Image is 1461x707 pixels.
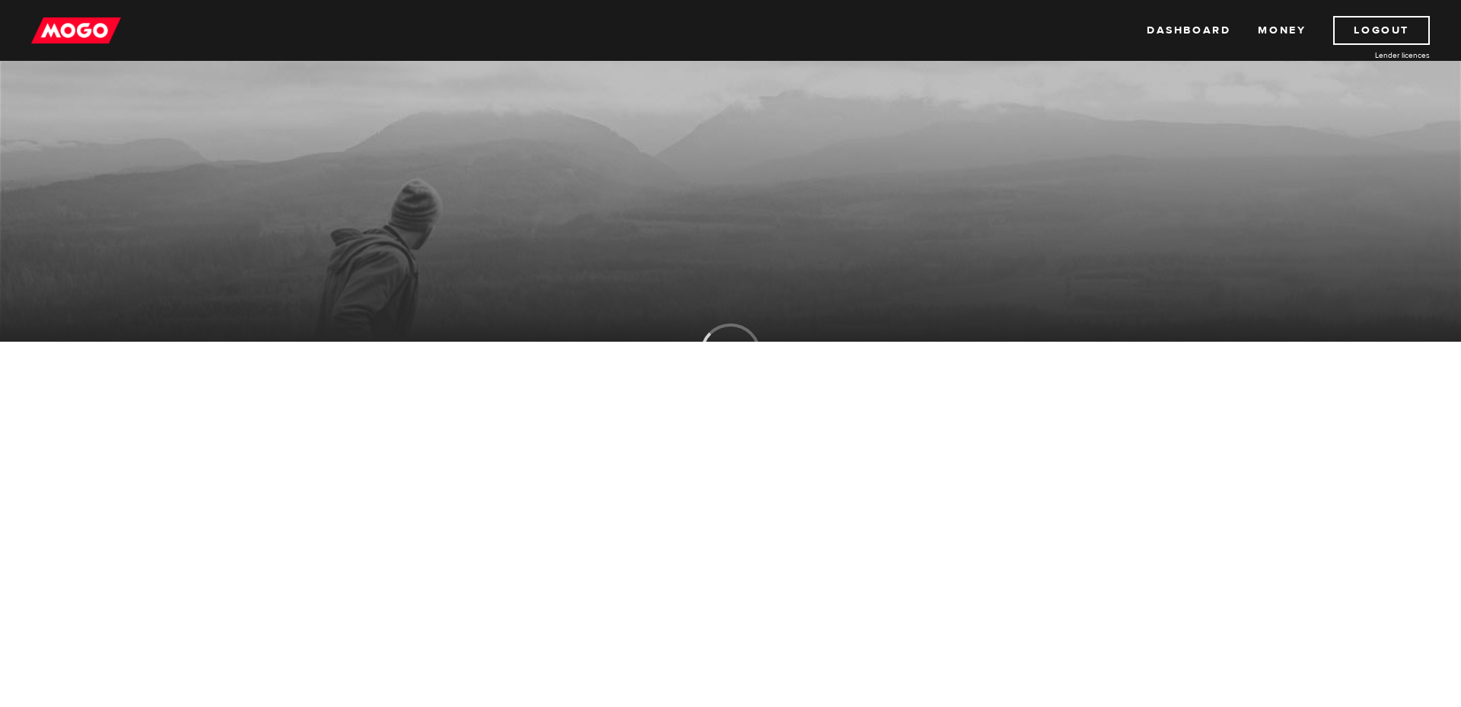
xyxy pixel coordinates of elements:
[1316,49,1430,61] a: Lender licences
[31,16,121,45] img: mogo_logo-11ee424be714fa7cbb0f0f49df9e16ec.png
[1147,16,1230,45] a: Dashboard
[1258,16,1306,45] a: Money
[255,100,1206,132] h1: MogoMoney
[1333,16,1430,45] a: Logout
